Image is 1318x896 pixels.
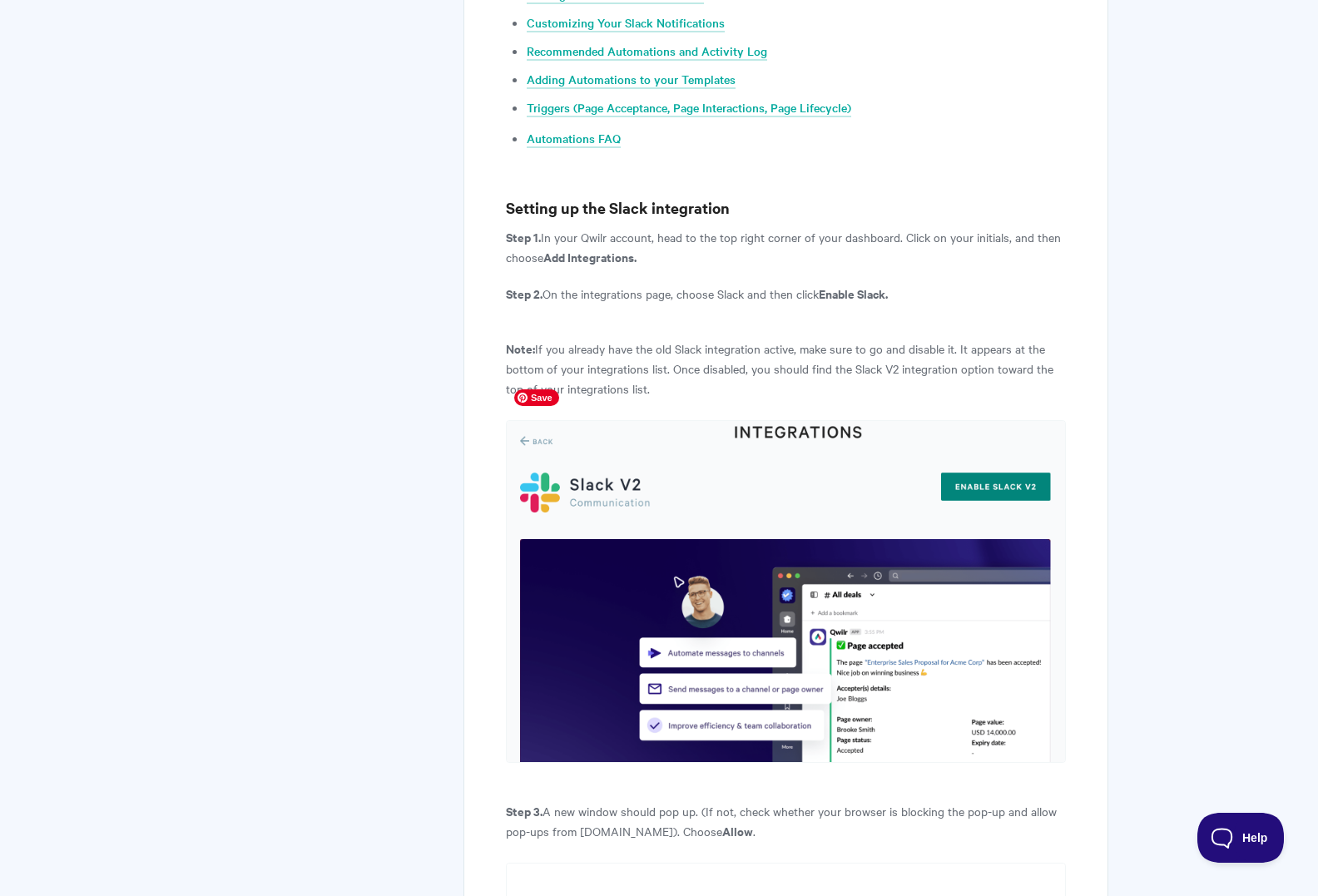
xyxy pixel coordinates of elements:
img: file-F74aGUk3EY.png [506,420,1066,763]
a: Triggers (Page Acceptance, Page Interactions, Page Lifecycle) [527,99,851,117]
strong: Step 3. [506,802,543,819]
a: Automations FAQ [527,130,621,148]
p: In your Qwilr account, head to the top right corner of your dashboard. Click on your initials, an... [506,227,1066,267]
p: If you already have the old Slack integration active, make sure to go and disable it. It appears ... [506,339,1066,398]
p: On the integrations page, choose Slack and then click [506,284,1066,304]
b: Note: [506,339,535,357]
strong: Enable Slack. [819,285,888,302]
a: Customizing Your Slack Notifications [527,14,725,32]
a: Recommended Automations and Activity Log [527,42,767,61]
iframe: Toggle Customer Support [1197,813,1285,863]
a: Adding Automations to your Templates [527,71,736,89]
span: Save [514,389,559,406]
strong: Step 2. [506,285,543,302]
strong: Add Integrations. [543,248,637,265]
b: Allow [722,822,753,839]
h3: Setting up the Slack integration [506,196,1066,220]
strong: Step 1. [506,228,541,245]
p: A new window should pop up. (If not, check whether your browser is blocking the pop-up and allow ... [506,801,1066,841]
